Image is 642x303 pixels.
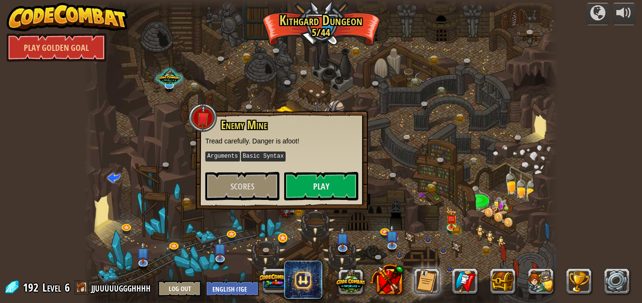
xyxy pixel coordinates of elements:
[214,237,227,260] img: level-banner-unstarted-subscriber.png
[205,172,279,200] button: Scores
[158,281,201,296] button: Log Out
[284,172,358,200] button: Play
[612,3,636,25] button: Adjust volume
[23,280,41,295] span: 192
[221,117,267,133] span: Enemy Mine
[586,3,610,25] button: Campaigns
[385,225,398,247] img: level-banner-unstarted-subscriber.png
[205,136,358,146] p: Tread carefully. Danger is afoot!
[448,217,455,221] img: portrait.png
[446,210,457,228] img: level-banner-unlock.png
[7,33,106,62] a: Play Golden Goal
[432,181,437,185] img: portrait.png
[42,280,61,295] span: Level
[136,242,149,264] img: level-banner-unstarted-subscriber.png
[65,280,70,295] span: 6
[230,180,254,192] span: Scores
[241,151,286,161] kbd: Basic Syntax
[280,199,293,218] img: poseImage
[294,207,303,215] img: gold-chest.png
[7,3,128,31] img: CodeCombat - Learn how to code by playing a game
[336,227,349,249] img: level-banner-unstarted-subscriber.png
[205,151,240,161] kbd: Arguments
[91,280,153,295] a: jjuuuuuggghhhh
